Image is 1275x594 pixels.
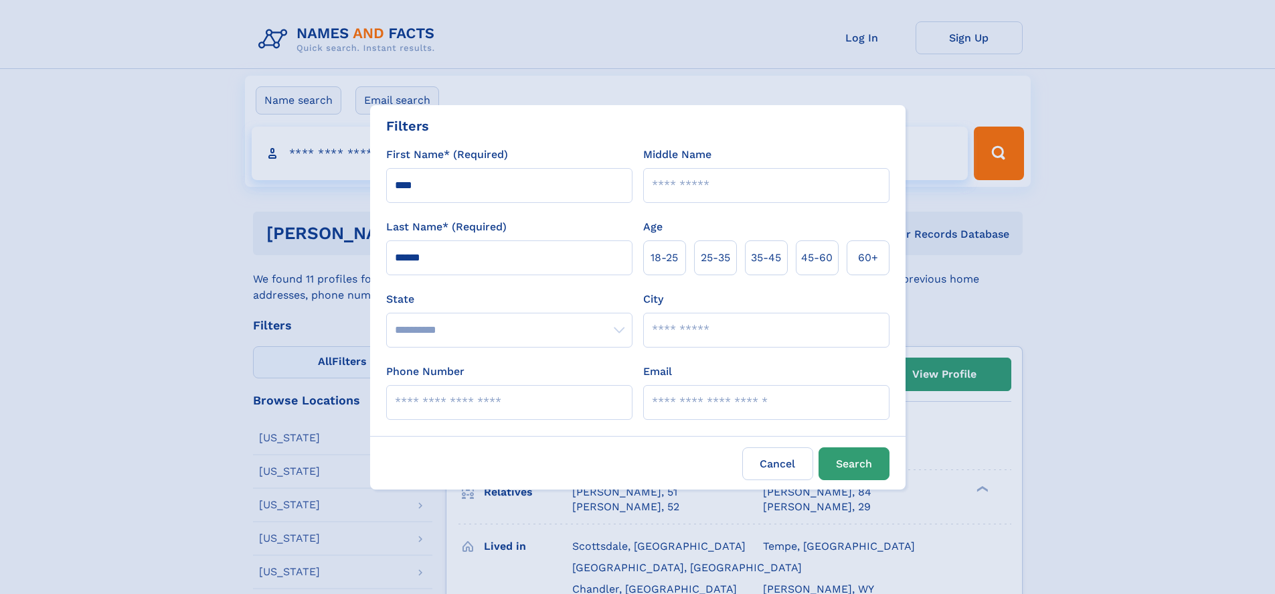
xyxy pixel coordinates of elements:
span: 25‑35 [701,250,730,266]
span: 60+ [858,250,878,266]
label: City [643,291,663,307]
label: Email [643,364,672,380]
label: Last Name* (Required) [386,219,507,235]
label: Cancel [742,447,813,480]
label: Age [643,219,663,235]
div: Filters [386,116,429,136]
label: Middle Name [643,147,711,163]
label: State [386,291,632,307]
label: First Name* (Required) [386,147,508,163]
button: Search [819,447,889,480]
span: 18‑25 [651,250,678,266]
span: 45‑60 [801,250,833,266]
span: 35‑45 [751,250,781,266]
label: Phone Number [386,364,464,380]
